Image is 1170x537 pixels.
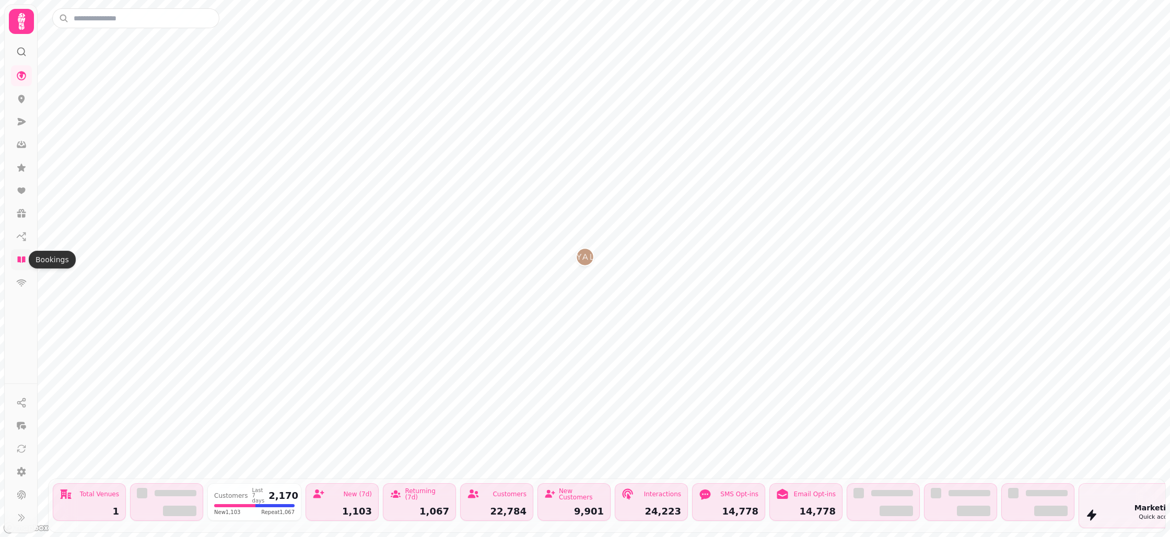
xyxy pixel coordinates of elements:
div: Last 7 days [252,488,265,504]
button: Royal Nawaab Pyramid [577,249,593,265]
div: 1 [60,507,119,516]
div: SMS Opt-ins [720,491,758,497]
span: New 1,103 [214,508,240,516]
div: Email Opt-ins [794,491,836,497]
div: 1,067 [390,507,449,516]
div: Returning (7d) [405,488,449,500]
div: Map marker [577,249,593,268]
div: 24,223 [622,507,681,516]
span: Repeat 1,067 [261,508,295,516]
div: Interactions [644,491,681,497]
div: New (7d) [343,491,372,497]
div: 2,170 [268,491,298,500]
div: Bookings [29,251,76,268]
div: Customers [214,493,248,499]
div: 1,103 [312,507,372,516]
a: Mapbox logo [3,522,49,534]
div: Total Venues [80,491,119,497]
div: 9,901 [544,507,604,516]
div: 14,778 [776,507,836,516]
div: New Customers [559,488,604,500]
div: 14,778 [699,507,758,516]
div: 22,784 [467,507,526,516]
div: Customers [493,491,526,497]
